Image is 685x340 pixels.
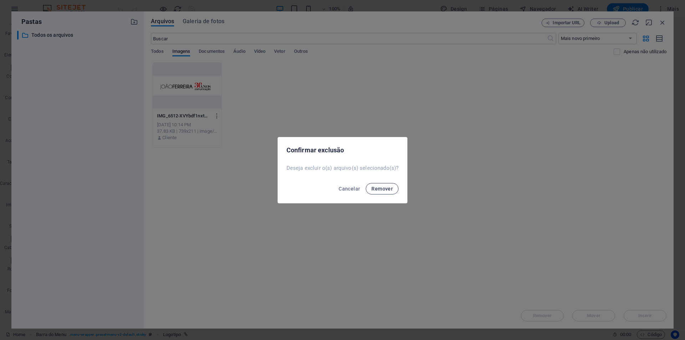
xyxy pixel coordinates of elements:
[336,183,363,194] button: Cancelar
[286,164,399,172] p: Deseja excluir o(s) arquivo(s) selecionado(s)?
[371,186,393,192] span: Remover
[286,146,399,154] h2: Confirmar exclusão
[339,186,360,192] span: Cancelar
[366,183,399,194] button: Remover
